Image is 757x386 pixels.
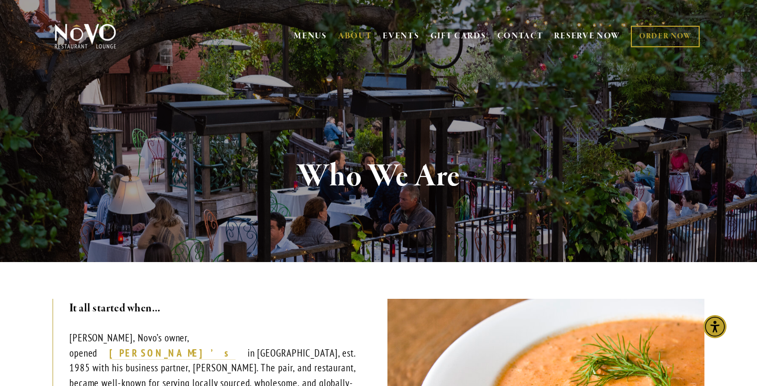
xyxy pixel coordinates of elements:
a: ABOUT [338,31,372,41]
a: ORDER NOW [631,26,700,47]
a: EVENTS [383,31,419,41]
div: Accessibility Menu [703,315,727,338]
strong: It all started when… [69,301,161,316]
a: [PERSON_NAME]’s [109,347,235,360]
a: CONTACT [497,26,544,46]
a: MENUS [294,31,327,41]
strong: [PERSON_NAME]’s [109,347,235,359]
a: GIFT CARDS [431,26,486,46]
strong: Who We Are [297,157,460,196]
img: Novo Restaurant &amp; Lounge [53,23,118,49]
a: RESERVE NOW [554,26,620,46]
